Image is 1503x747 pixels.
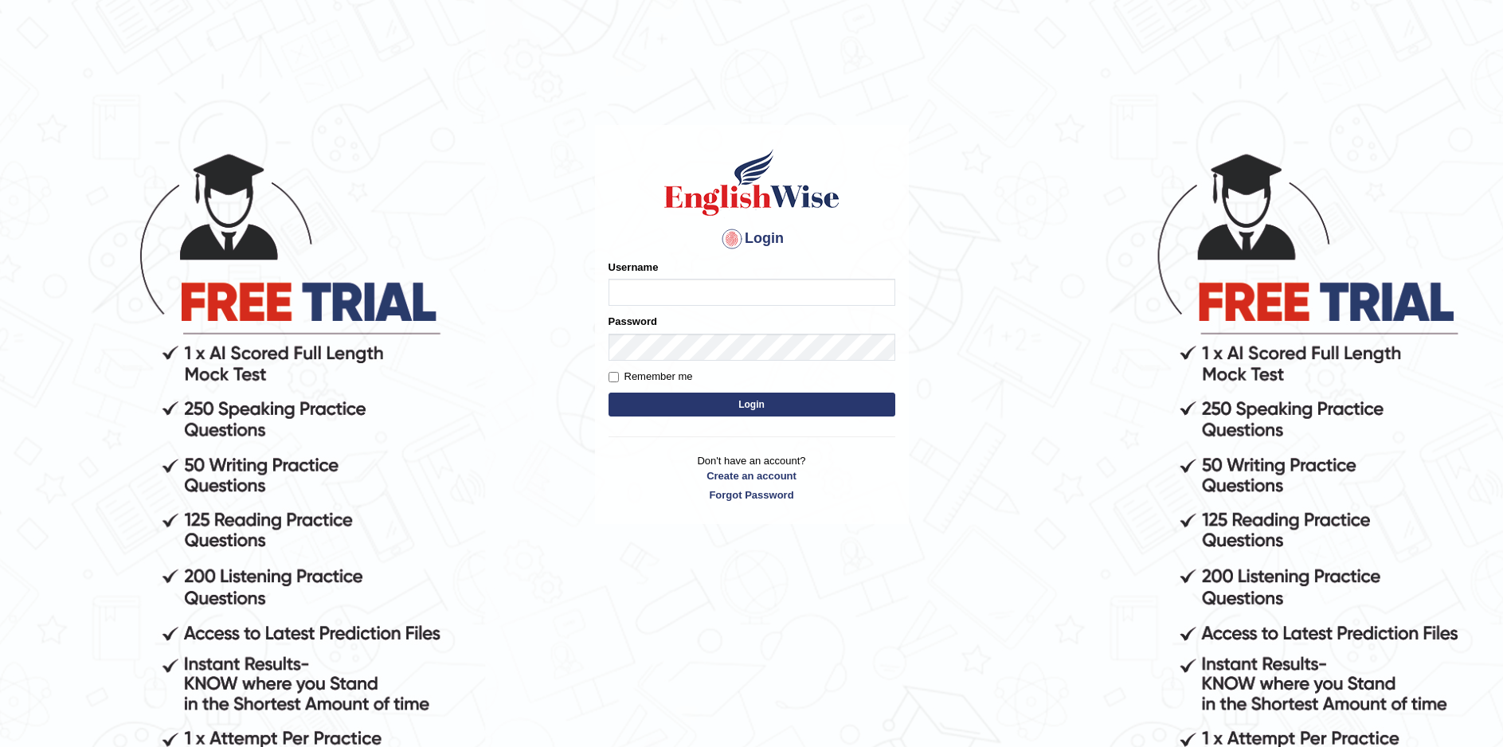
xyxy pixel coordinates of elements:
a: Create an account [609,468,895,483]
button: Login [609,393,895,417]
img: Logo of English Wise sign in for intelligent practice with AI [661,147,843,218]
input: Remember me [609,372,619,382]
label: Remember me [609,369,693,385]
p: Don't have an account? [609,453,895,503]
label: Password [609,314,657,329]
a: Forgot Password [609,487,895,503]
h4: Login [609,226,895,252]
label: Username [609,260,659,275]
